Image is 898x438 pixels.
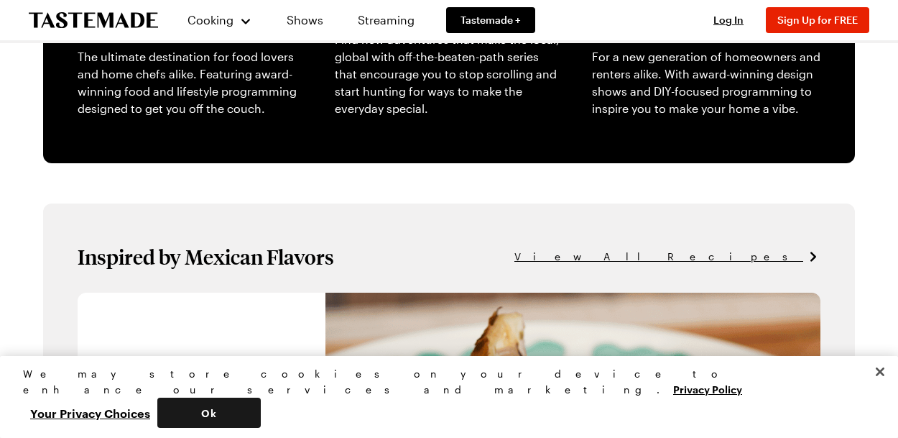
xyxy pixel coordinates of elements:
[713,14,744,26] span: Log In
[78,244,334,270] h1: Inspired by Mexican Flavors
[157,398,261,428] button: Ok
[23,366,863,398] div: We may store cookies on your device to enhance our services and marketing.
[673,382,742,396] a: More information about your privacy, opens in a new tab
[23,366,863,428] div: Privacy
[446,7,535,33] a: Tastemade +
[29,12,158,29] a: To Tastemade Home Page
[23,398,157,428] button: Your Privacy Choices
[864,356,896,388] button: Close
[460,13,521,27] span: Tastemade +
[700,13,757,27] button: Log In
[766,7,869,33] button: Sign Up for FREE
[188,13,233,27] span: Cooking
[514,249,820,265] a: View All Recipes
[187,3,252,37] button: Cooking
[777,14,858,26] span: Sign Up for FREE
[514,249,803,265] span: View All Recipes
